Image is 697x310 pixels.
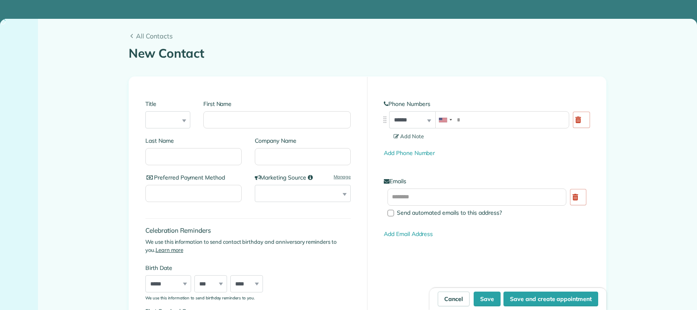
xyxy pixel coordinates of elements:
[384,100,590,108] label: Phone Numbers
[438,292,470,306] a: Cancel
[136,31,606,41] span: All Contacts
[203,100,351,108] label: First Name
[145,264,282,272] label: Birth Date
[129,31,606,41] a: All Contacts
[145,100,190,108] label: Title
[334,173,351,180] a: Manage
[384,177,590,185] label: Emails
[255,173,351,182] label: Marketing Source
[384,230,433,238] a: Add Email Address
[156,247,183,253] a: Learn more
[145,238,351,254] p: We use this information to send contact birthday and anniversary reminders to you.
[145,227,351,234] h4: Celebration Reminders
[381,115,389,124] img: drag_indicator-119b368615184ecde3eda3c64c821f6cf29d3e2b97b89ee44bc31753036683e5.png
[145,137,242,145] label: Last Name
[474,292,501,306] button: Save
[384,149,435,157] a: Add Phone Number
[255,137,351,145] label: Company Name
[394,133,424,139] span: Add Note
[145,295,255,300] sub: We use this information to send birthday reminders to you.
[397,209,502,216] span: Send automated emails to this address?
[145,173,242,182] label: Preferred Payment Method
[436,112,454,128] div: United States: +1
[129,47,606,60] h1: New Contact
[503,292,598,306] button: Save and create appointment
